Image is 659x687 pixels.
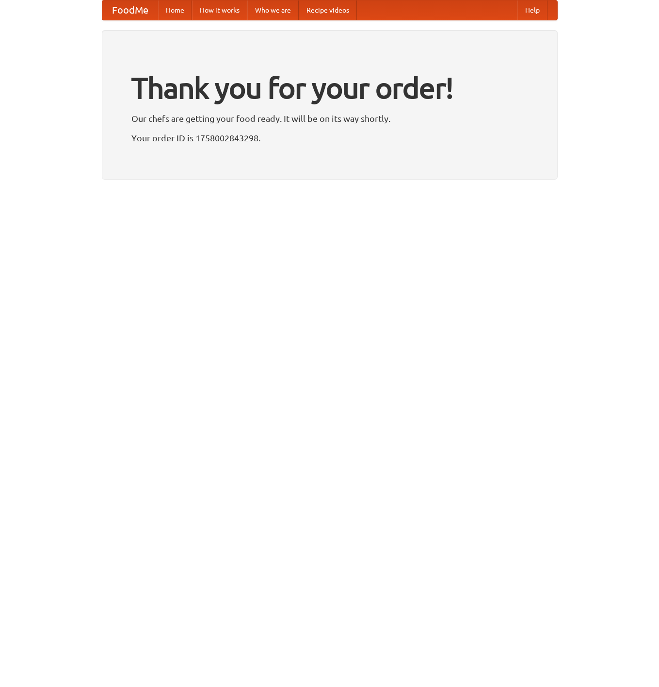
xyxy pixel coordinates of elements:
h1: Thank you for your order! [131,65,528,111]
a: Help [517,0,547,20]
a: Home [158,0,192,20]
p: Our chefs are getting your food ready. It will be on its way shortly. [131,111,528,126]
a: Recipe videos [299,0,357,20]
a: How it works [192,0,247,20]
a: Who we are [247,0,299,20]
a: FoodMe [102,0,158,20]
p: Your order ID is 1758002843298. [131,131,528,145]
